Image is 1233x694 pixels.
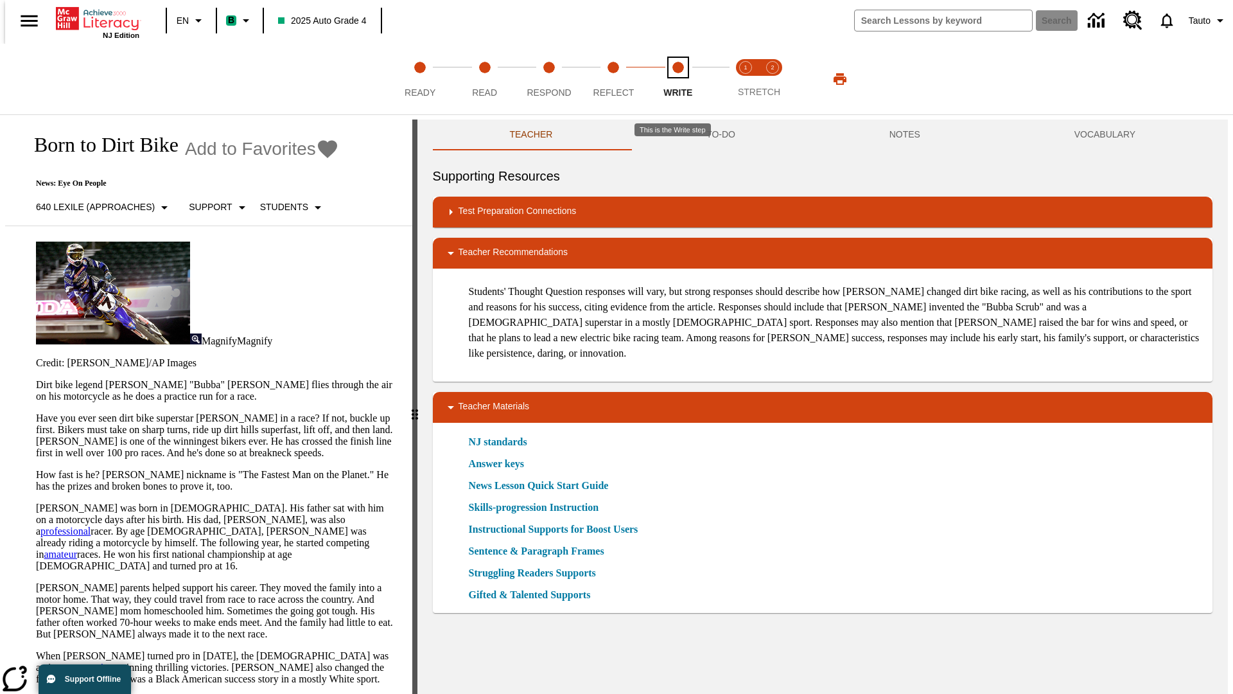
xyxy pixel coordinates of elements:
button: Boost Class color is mint green. Change class color [221,9,259,32]
p: Students [260,200,308,214]
a: Sentence & Paragraph Frames, Will open in new browser window or tab [469,544,604,559]
div: Press Enter or Spacebar and then press right and left arrow keys to move the slider [412,120,417,694]
p: When [PERSON_NAME] turned pro in [DATE], the [DEMOGRAPHIC_DATA] was an instant , winning thrillin... [36,650,397,685]
span: Reflect [593,87,634,98]
p: Credit: [PERSON_NAME]/AP Images [36,357,397,369]
span: NJ Edition [103,31,139,39]
a: sensation [76,662,114,673]
div: Instructional Panel Tabs [433,120,1212,150]
button: Read step 2 of 5 [447,44,521,114]
a: Data Center [1080,3,1115,39]
span: 2025 Auto Grade 4 [278,14,367,28]
text: 1 [744,64,747,71]
div: Teacher Materials [433,392,1212,423]
button: Select Student [255,196,331,219]
div: reading [5,120,412,688]
a: Skills-progression Instruction, Will open in new browser window or tab [469,500,599,515]
button: Scaffolds, Support [184,196,254,219]
p: Support [189,200,232,214]
p: Have you ever seen dirt bike superstar [PERSON_NAME] in a race? If not, buckle up first. Bikers m... [36,413,397,459]
span: Tauto [1189,14,1211,28]
p: Students' Thought Question responses will vary, but strong responses should describe how [PERSON_... [469,284,1202,361]
text: 2 [771,64,774,71]
span: Support Offline [65,675,121,684]
button: Open side menu [10,2,48,40]
h6: Supporting Resources [433,166,1212,186]
a: Resource Center, Will open in new tab [1115,3,1150,38]
p: How fast is he? [PERSON_NAME] nickname is "The Fastest Man on the Planet." He has the prizes and ... [36,469,397,492]
a: Notifications [1150,4,1184,37]
button: Ready step 1 of 5 [383,44,457,114]
div: Teacher Recommendations [433,238,1212,269]
button: Reflect step 4 of 5 [576,44,651,114]
span: Magnify [237,335,272,346]
span: EN [177,14,189,28]
p: Teacher Materials [459,400,530,415]
p: Dirt bike legend [PERSON_NAME] "Bubba" [PERSON_NAME] flies through the air on his motorcycle as h... [36,379,397,402]
input: search field [855,10,1032,31]
span: Write [663,87,692,98]
img: Motocross racer James Stewart flies through the air on his dirt bike. [36,242,190,344]
button: Respond step 3 of 5 [512,44,586,114]
span: Ready [405,87,435,98]
button: Print [819,67,861,91]
a: NJ standards [469,434,535,450]
button: TO-DO [629,120,812,150]
span: Respond [527,87,571,98]
div: Test Preparation Connections [433,197,1212,227]
span: Magnify [202,335,237,346]
p: News: Eye On People [21,179,339,188]
span: Read [472,87,497,98]
span: B [228,12,234,28]
a: News Lesson Quick Start Guide, Will open in new browser window or tab [469,478,609,494]
a: Gifted & Talented Supports [469,587,599,603]
button: NOTES [812,120,997,150]
button: Support Offline [39,664,131,694]
p: [PERSON_NAME] parents helped support his career. They moved the family into a motor home. That wa... [36,582,397,640]
p: [PERSON_NAME] was born in [DEMOGRAPHIC_DATA]. His father sat with him on a motorcycle days after ... [36,503,397,572]
h1: Born to Dirt Bike [21,133,179,157]
div: activity [417,120,1228,694]
a: amateur [44,549,77,560]
p: 640 Lexile (Approaches) [36,200,155,214]
button: Language: EN, Select a language [171,9,212,32]
button: Stretch Read step 1 of 2 [727,44,764,114]
img: Magnify [190,334,202,344]
button: Select Lexile, 640 Lexile (Approaches) [31,196,177,219]
button: Write step 5 of 5 [641,44,715,114]
a: Instructional Supports for Boost Users, Will open in new browser window or tab [469,522,638,537]
p: Teacher Recommendations [459,245,568,261]
button: VOCABULARY [997,120,1212,150]
a: Struggling Readers Supports [469,565,604,581]
p: Test Preparation Connections [459,204,577,220]
a: Answer keys, Will open in new browser window or tab [469,456,524,472]
button: Stretch Respond step 2 of 2 [754,44,791,114]
span: STRETCH [738,87,780,97]
div: Home [56,4,139,39]
div: This is the Write step [634,123,711,136]
button: Add to Favorites - Born to Dirt Bike [185,138,339,160]
button: Profile/Settings [1184,9,1233,32]
a: professional [40,526,91,537]
span: Add to Favorites [185,139,316,159]
button: Teacher [433,120,630,150]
